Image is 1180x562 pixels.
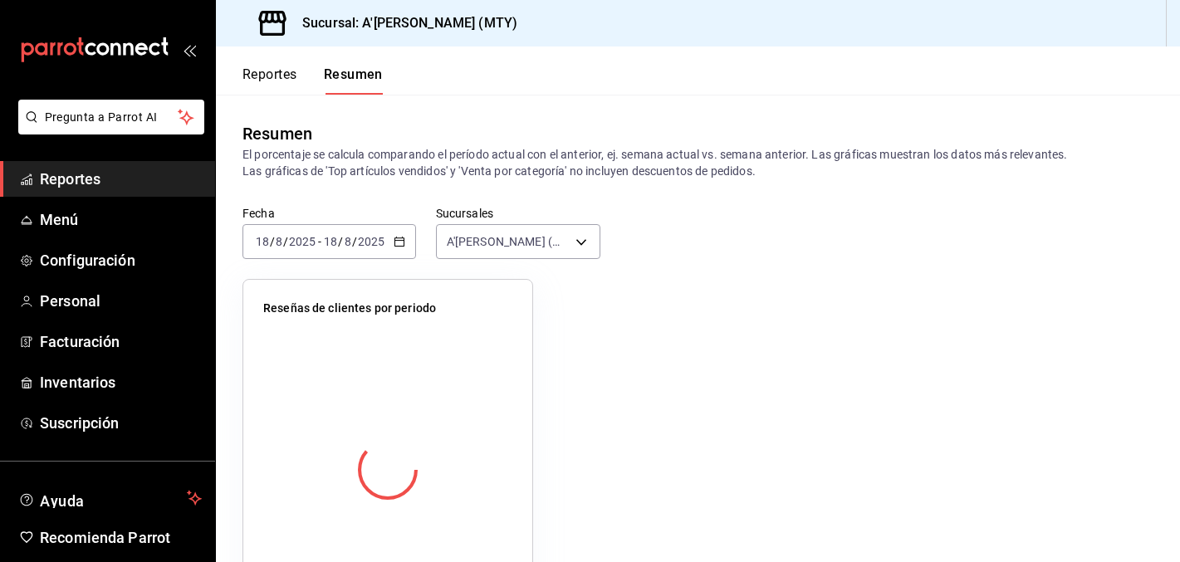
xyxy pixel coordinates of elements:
[344,235,352,248] input: --
[447,233,570,250] span: A'[PERSON_NAME] (MTY)
[255,235,270,248] input: --
[40,526,202,549] span: Recomienda Parrot
[40,412,202,434] span: Suscripción
[40,488,180,508] span: Ayuda
[40,371,202,393] span: Inventarios
[40,290,202,312] span: Personal
[283,235,288,248] span: /
[324,66,383,95] button: Resumen
[242,66,297,95] button: Reportes
[40,330,202,353] span: Facturación
[436,208,600,219] label: Sucursales
[242,66,383,95] div: navigation tabs
[40,208,202,231] span: Menú
[263,300,436,317] p: Reseñas de clientes por periodo
[45,109,179,126] span: Pregunta a Parrot AI
[242,121,312,146] div: Resumen
[242,208,416,219] label: Fecha
[40,168,202,190] span: Reportes
[357,235,385,248] input: ----
[12,120,204,138] a: Pregunta a Parrot AI
[289,13,517,33] h3: Sucursal: A'[PERSON_NAME] (MTY)
[275,235,283,248] input: --
[338,235,343,248] span: /
[323,235,338,248] input: --
[242,146,1153,179] p: El porcentaje se calcula comparando el período actual con el anterior, ej. semana actual vs. sema...
[288,235,316,248] input: ----
[183,43,196,56] button: open_drawer_menu
[352,235,357,248] span: /
[40,249,202,271] span: Configuración
[318,235,321,248] span: -
[270,235,275,248] span: /
[18,100,204,134] button: Pregunta a Parrot AI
